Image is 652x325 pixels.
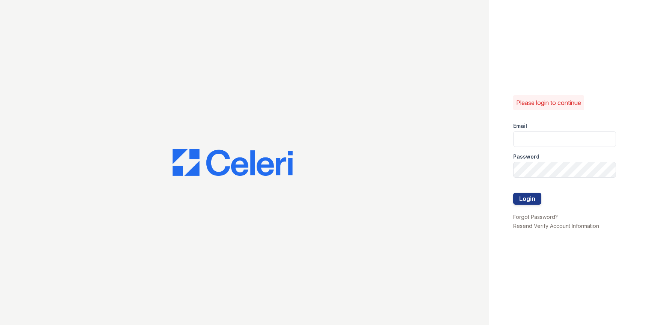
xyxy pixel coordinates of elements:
a: Forgot Password? [513,214,558,220]
label: Email [513,122,527,130]
p: Please login to continue [516,98,581,107]
label: Password [513,153,539,160]
img: CE_Logo_Blue-a8612792a0a2168367f1c8372b55b34899dd931a85d93a1a3d3e32e68fde9ad4.png [173,149,293,176]
a: Resend Verify Account Information [513,223,599,229]
button: Login [513,193,541,205]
